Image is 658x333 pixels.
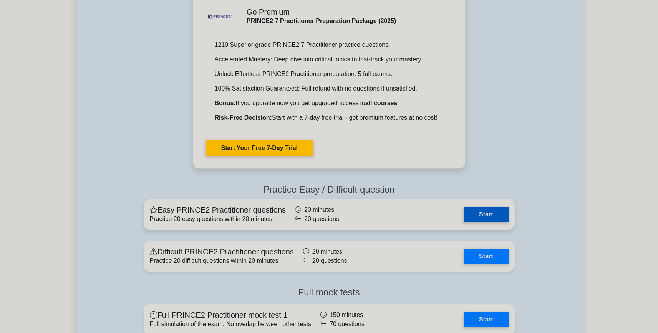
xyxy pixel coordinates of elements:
h4: Full mock tests [144,287,515,298]
a: Start [464,249,508,264]
a: Start [464,207,508,222]
a: Start [464,312,508,327]
a: Start Your Free 7-Day Trial [206,140,313,156]
h4: Practice Easy / Difficult question [144,184,515,195]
